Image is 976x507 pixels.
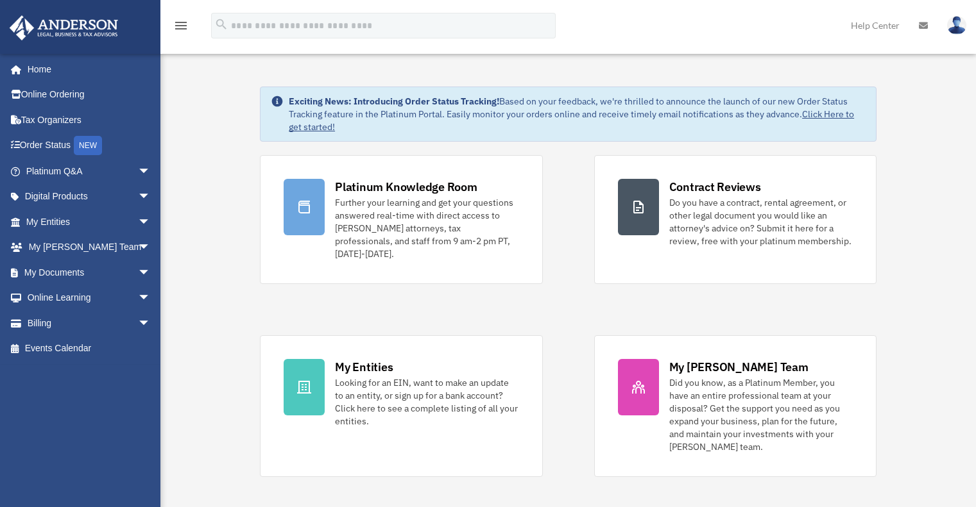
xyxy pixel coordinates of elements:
[6,15,122,40] img: Anderson Advisors Platinum Portal
[214,17,228,31] i: search
[9,285,170,311] a: Online Learningarrow_drop_down
[9,184,170,210] a: Digital Productsarrow_drop_down
[74,136,102,155] div: NEW
[9,158,170,184] a: Platinum Q&Aarrow_drop_down
[9,209,170,235] a: My Entitiesarrow_drop_down
[138,209,164,235] span: arrow_drop_down
[260,335,542,477] a: My Entities Looking for an EIN, want to make an update to an entity, or sign up for a bank accoun...
[289,95,866,133] div: Based on your feedback, we're thrilled to announce the launch of our new Order Status Tracking fe...
[335,196,518,260] div: Further your learning and get your questions answered real-time with direct access to [PERSON_NAM...
[669,376,853,453] div: Did you know, as a Platinum Member, you have an entire professional team at your disposal? Get th...
[173,22,189,33] a: menu
[9,56,164,82] a: Home
[594,335,877,477] a: My [PERSON_NAME] Team Did you know, as a Platinum Member, you have an entire professional team at...
[138,235,164,261] span: arrow_drop_down
[669,359,809,375] div: My [PERSON_NAME] Team
[9,107,170,133] a: Tax Organizers
[9,235,170,260] a: My [PERSON_NAME] Teamarrow_drop_down
[173,18,189,33] i: menu
[138,260,164,286] span: arrow_drop_down
[9,82,170,108] a: Online Ordering
[335,376,518,428] div: Looking for an EIN, want to make an update to an entity, or sign up for a bank account? Click her...
[138,184,164,210] span: arrow_drop_down
[9,310,170,336] a: Billingarrow_drop_down
[260,155,542,284] a: Platinum Knowledge Room Further your learning and get your questions answered real-time with dire...
[335,179,477,195] div: Platinum Knowledge Room
[669,179,761,195] div: Contract Reviews
[9,260,170,285] a: My Documentsarrow_drop_down
[138,285,164,312] span: arrow_drop_down
[947,16,966,35] img: User Pic
[289,96,499,107] strong: Exciting News: Introducing Order Status Tracking!
[289,108,854,133] a: Click Here to get started!
[335,359,393,375] div: My Entities
[594,155,877,284] a: Contract Reviews Do you have a contract, rental agreement, or other legal document you would like...
[9,336,170,362] a: Events Calendar
[669,196,853,247] div: Do you have a contract, rental agreement, or other legal document you would like an attorney's ad...
[138,158,164,185] span: arrow_drop_down
[138,310,164,337] span: arrow_drop_down
[9,133,170,159] a: Order StatusNEW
